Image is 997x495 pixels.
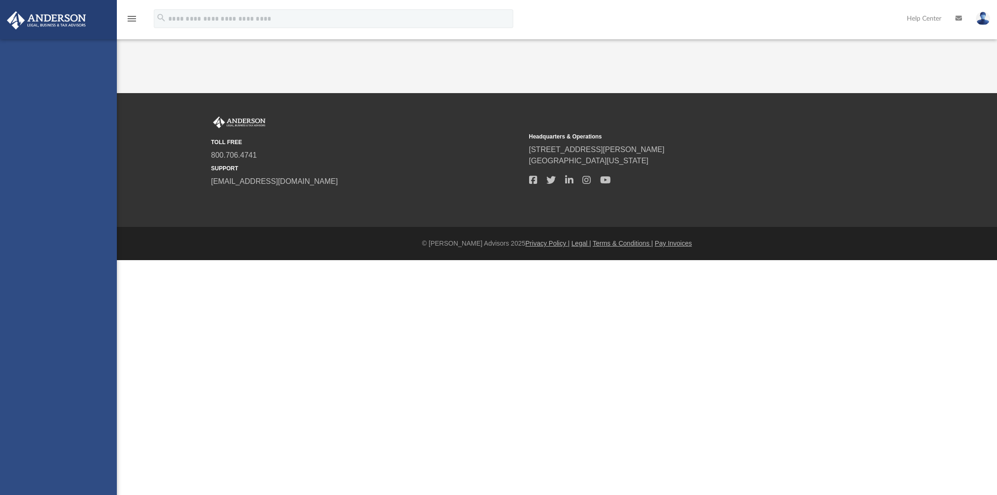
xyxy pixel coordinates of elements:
a: [GEOGRAPHIC_DATA][US_STATE] [529,157,649,165]
i: menu [126,13,137,24]
i: search [156,13,166,23]
img: Anderson Advisors Platinum Portal [4,11,89,29]
img: Anderson Advisors Platinum Portal [211,116,267,129]
small: SUPPORT [211,164,523,173]
a: [EMAIL_ADDRESS][DOMAIN_NAME] [211,177,338,185]
a: Pay Invoices [655,240,692,247]
small: Headquarters & Operations [529,132,840,141]
a: Privacy Policy | [525,240,570,247]
a: Terms & Conditions | [593,240,653,247]
img: User Pic [976,12,990,25]
a: 800.706.4741 [211,151,257,159]
a: menu [126,18,137,24]
div: © [PERSON_NAME] Advisors 2025 [117,239,997,248]
a: [STREET_ADDRESS][PERSON_NAME] [529,146,665,153]
small: TOLL FREE [211,138,523,146]
a: Legal | [572,240,591,247]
